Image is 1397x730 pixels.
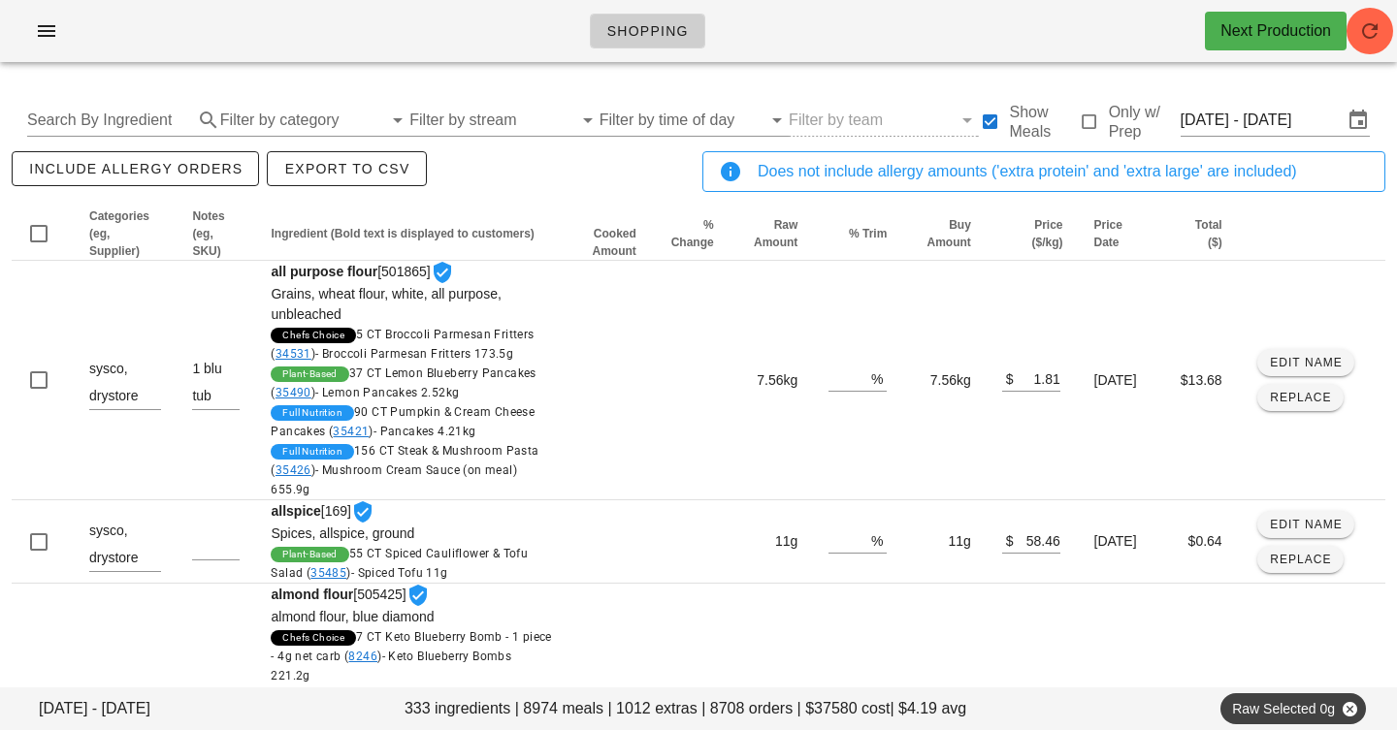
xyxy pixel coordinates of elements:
div: Does not include allergy amounts ('extra protein' and 'extra large' are included) [758,160,1369,183]
span: Grains, wheat flour, white, all purpose, unbleached [271,286,501,322]
td: 7.56kg [730,261,814,500]
span: Edit Name [1269,356,1343,369]
span: - Pancakes 4.21kg [374,425,476,438]
span: Chefs Choice [282,630,344,646]
th: Cooked Amount: Not sorted. Activate to sort ascending. [569,207,652,261]
th: % Trim: Not sorted. Activate to sort ascending. [813,207,902,261]
strong: allspice [271,503,320,519]
td: 11g [902,500,986,584]
th: Price ($/kg): Not sorted. Activate to sort ascending. [987,207,1079,261]
span: % Trim [849,227,887,240]
span: Ingredient (Bold text is displayed to customers) [271,227,534,240]
span: Full Nutrition [282,405,342,421]
button: Replace [1257,546,1344,573]
div: $ [1002,527,1014,553]
span: Edit Name [1269,518,1343,531]
div: Filter by stream [409,105,599,136]
label: Only w/ Prep [1109,103,1181,142]
span: | $4.19 avg [890,697,966,720]
div: % [871,365,887,391]
span: % Change [671,218,714,249]
div: Next Production [1220,19,1331,43]
span: Spices, allspice, ground [271,525,414,541]
span: 5 CT Broccoli Parmesan Fritters ( ) [271,328,534,361]
button: Replace [1257,384,1344,411]
td: 11g [730,500,814,584]
span: Plant-Based [282,366,337,382]
th: Categories (eg, Supplier): Not sorted. Activate to sort ascending. [74,207,177,261]
span: Cooked Amount [593,227,636,258]
span: Chefs Choice [282,328,344,343]
span: [169] [271,503,553,583]
span: [501865] [271,264,553,499]
th: % Change: Not sorted. Activate to sort ascending. [652,207,730,261]
span: - Lemon Pancakes 2.52kg [315,386,459,399]
strong: almond flour [271,587,353,602]
button: Export to CSV [267,151,426,186]
span: - Broccoli Parmesan Fritters 173.5g [315,347,513,361]
a: 35421 [333,425,369,438]
td: 7.56kg [902,261,986,500]
button: Edit Name [1257,511,1355,538]
a: 35490 [276,386,311,399]
span: almond flour, blue diamond [271,609,434,624]
span: Categories (eg, Supplier) [89,209,149,258]
th: Buy Amount: Not sorted. Activate to sort ascending. [902,207,986,261]
th: Ingredient (Bold text is displayed to customers): Not sorted. Activate to sort ascending. [255,207,569,261]
strong: all purpose flour [271,264,377,279]
span: Plant-Based [282,547,337,562]
span: Raw Amount [754,218,797,249]
button: Close [1341,700,1358,717]
th: Notes (eg, SKU): Not sorted. Activate to sort ascending. [177,207,255,261]
th: Total ($): Not sorted. Activate to sort ascending. [1155,207,1237,261]
span: Replace [1269,553,1332,566]
span: 37 CT Lemon Blueberry Pancakes ( ) [271,366,536,399]
th: Price Date: Not sorted. Activate to sort ascending. [1079,207,1156,261]
a: 34531 [276,347,311,361]
span: - Spiced Tofu 11g [351,566,448,580]
span: include allergy orders [28,161,243,176]
th: Raw Amount: Not sorted. Activate to sort ascending. [730,207,814,261]
span: 55 CT Spiced Cauliflower & Tofu Salad ( ) [271,547,528,580]
td: [DATE] [1079,500,1156,584]
span: Buy Amount [927,218,971,249]
td: [DATE] [1079,261,1156,500]
span: 7 CT Keto Blueberry Bomb - 1 piece - 4g net carb ( ) [271,630,551,682]
span: 156 CT Steak & Mushroom Pasta ( ) [271,444,538,496]
span: Shopping [606,23,689,39]
span: Full Nutrition [282,444,342,460]
span: $0.64 [1188,533,1222,549]
span: $13.68 [1181,372,1222,388]
a: 35485 [310,566,346,580]
span: Replace [1269,391,1332,404]
div: Filter by time of day [600,105,789,136]
span: Price Date [1094,218,1122,249]
span: Total ($) [1195,218,1222,249]
button: include allergy orders [12,151,259,186]
span: Notes (eg, SKU) [192,209,224,258]
div: % [871,527,887,553]
span: Price ($/kg) [1032,218,1063,249]
a: Shopping [590,14,705,48]
span: Raw Selected 0g [1232,693,1354,724]
div: Filter by category [220,105,409,136]
label: Show Meals [1010,103,1078,142]
span: - Mushroom Cream Sauce (on meal) 655.9g [271,463,517,496]
span: 90 CT Pumpkin & Cream Cheese Pancakes ( ) [271,405,535,438]
div: $ [1002,365,1014,391]
button: Edit Name [1257,349,1355,376]
span: Export to CSV [283,161,409,176]
span: - Keto Blueberry Bombs 221.2g [271,650,511,682]
a: 35426 [276,463,311,477]
a: 8246 [348,650,377,663]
